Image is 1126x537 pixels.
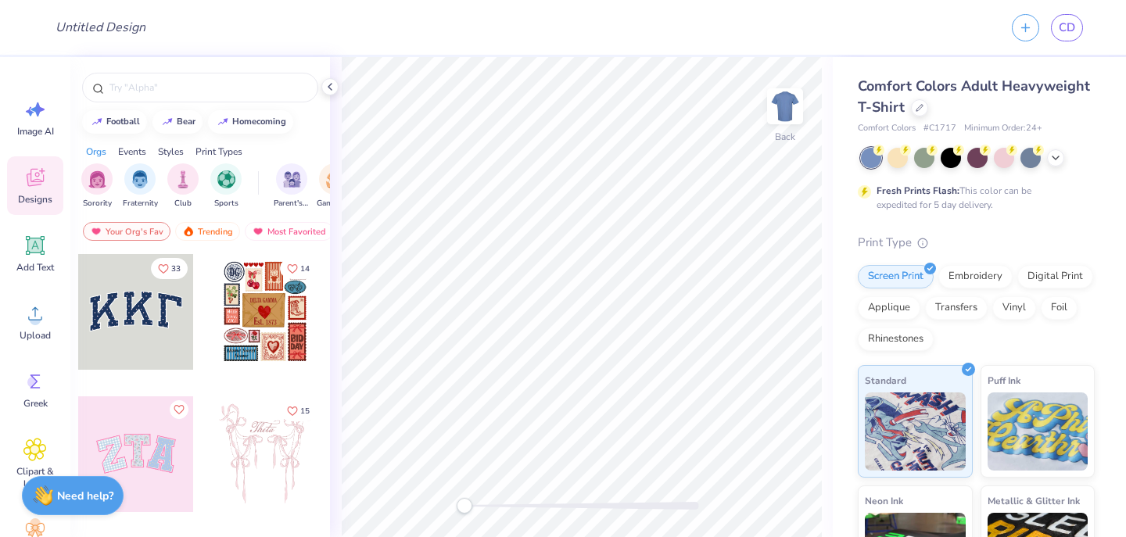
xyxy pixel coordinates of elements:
div: Embroidery [938,265,1013,288]
span: Greek [23,397,48,410]
div: Applique [858,296,920,320]
button: bear [152,110,203,134]
button: homecoming [208,110,293,134]
div: bear [177,117,195,126]
div: filter for Parent's Weekend [274,163,310,209]
div: Most Favorited [245,222,333,241]
span: Image AI [17,125,54,138]
div: Styles [158,145,184,159]
span: 14 [300,265,310,273]
img: Fraternity Image [131,170,149,188]
span: Puff Ink [988,372,1020,388]
span: Add Text [16,261,54,274]
span: Fraternity [123,198,158,209]
span: Minimum Order: 24 + [964,122,1042,135]
input: Try "Alpha" [108,80,308,95]
div: filter for Game Day [317,163,353,209]
button: filter button [317,163,353,209]
span: Game Day [317,198,353,209]
img: Game Day Image [326,170,344,188]
button: filter button [210,163,242,209]
strong: Need help? [57,489,113,503]
span: Club [174,198,192,209]
div: Back [775,130,795,144]
span: 15 [300,407,310,415]
span: Comfort Colors [858,122,916,135]
div: Events [118,145,146,159]
div: filter for Club [167,163,199,209]
a: CD [1051,14,1083,41]
span: Neon Ink [865,492,903,509]
span: CD [1059,19,1075,37]
div: Rhinestones [858,328,934,351]
img: trend_line.gif [161,117,174,127]
img: Sports Image [217,170,235,188]
button: filter button [81,163,113,209]
div: Print Type [858,234,1095,252]
img: Puff Ink [988,392,1088,471]
input: Untitled Design [43,12,158,43]
div: homecoming [232,117,286,126]
div: Foil [1041,296,1078,320]
img: Standard [865,392,966,471]
strong: Fresh Prints Flash: [877,184,959,197]
div: filter for Fraternity [123,163,158,209]
span: 33 [171,265,181,273]
div: Digital Print [1017,265,1093,288]
div: Vinyl [992,296,1036,320]
img: most_fav.gif [252,226,264,237]
img: trend_line.gif [91,117,103,127]
img: trending.gif [182,226,195,237]
img: Back [769,91,801,122]
button: filter button [274,163,310,209]
span: Standard [865,372,906,388]
div: Accessibility label [457,498,472,514]
div: football [106,117,140,126]
div: Your Org's Fav [83,222,170,241]
span: Metallic & Glitter Ink [988,492,1080,509]
span: # C1717 [923,122,956,135]
img: trend_line.gif [217,117,229,127]
button: filter button [123,163,158,209]
img: Sorority Image [88,170,106,188]
span: Clipart & logos [9,465,61,490]
button: Like [280,258,317,279]
div: This color can be expedited for 5 day delivery. [877,184,1069,212]
div: Print Types [195,145,242,159]
span: Sorority [83,198,112,209]
div: Orgs [86,145,106,159]
div: Trending [175,222,240,241]
img: Parent's Weekend Image [283,170,301,188]
span: Upload [20,329,51,342]
button: Like [280,400,317,421]
img: most_fav.gif [90,226,102,237]
div: Screen Print [858,265,934,288]
span: Designs [18,193,52,206]
span: Sports [214,198,238,209]
span: Parent's Weekend [274,198,310,209]
span: Comfort Colors Adult Heavyweight T-Shirt [858,77,1090,116]
div: filter for Sports [210,163,242,209]
div: filter for Sorority [81,163,113,209]
button: football [82,110,147,134]
button: Like [170,400,188,419]
button: filter button [167,163,199,209]
button: Like [151,258,188,279]
img: Club Image [174,170,192,188]
div: Transfers [925,296,988,320]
